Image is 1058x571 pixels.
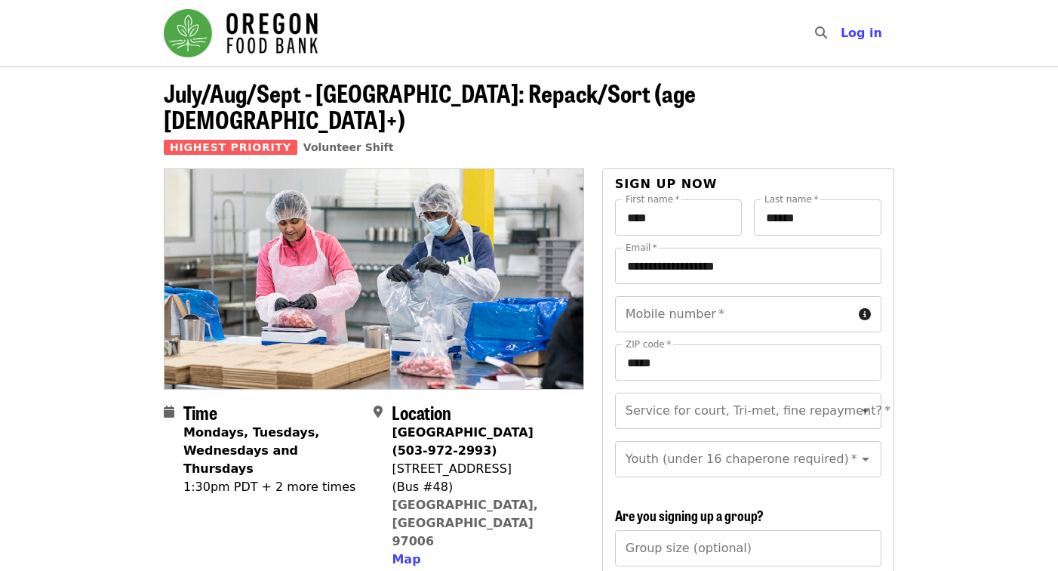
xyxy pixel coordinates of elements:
span: Are you signing up a group? [615,505,764,525]
label: Email [626,243,657,252]
input: Last name [754,199,881,236]
label: Last name [764,195,818,204]
input: ZIP code [615,344,881,381]
span: Sign up now [615,177,718,191]
label: First name [626,195,680,204]
input: First name [615,199,743,236]
span: Map [392,552,420,566]
input: Mobile number [615,296,853,332]
input: Email [615,248,881,284]
strong: Mondays, Tuesdays, Wednesdays and Thursdays [183,425,319,476]
span: Time [183,399,217,425]
input: [object Object] [615,530,881,566]
div: [STREET_ADDRESS] [392,460,571,478]
a: Volunteer Shift [303,141,394,153]
input: Search [836,15,848,51]
span: Location [392,399,451,425]
button: Open [855,400,876,421]
div: (Bus #48) [392,478,571,496]
button: Log in [829,18,894,48]
span: July/Aug/Sept - [GEOGRAPHIC_DATA]: Repack/Sort (age [DEMOGRAPHIC_DATA]+) [164,75,696,137]
img: July/Aug/Sept - Beaverton: Repack/Sort (age 10+) organized by Oregon Food Bank [165,169,583,388]
i: circle-info icon [859,307,871,322]
img: Oregon Food Bank - Home [164,9,318,57]
div: 1:30pm PDT + 2 more times [183,478,361,496]
i: search icon [815,26,827,40]
span: Log in [841,26,882,40]
i: map-marker-alt icon [374,405,383,419]
button: Open [855,449,876,470]
button: Map [392,551,420,569]
a: [GEOGRAPHIC_DATA], [GEOGRAPHIC_DATA] 97006 [392,498,538,548]
i: calendar icon [164,405,174,419]
label: ZIP code [626,340,671,349]
span: Highest Priority [164,140,297,155]
strong: [GEOGRAPHIC_DATA] (503-972-2993) [392,425,533,458]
